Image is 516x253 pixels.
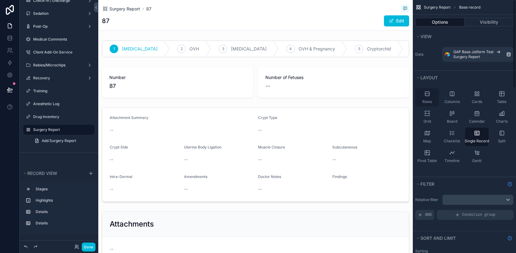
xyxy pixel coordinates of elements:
span: Filter [420,181,434,187]
button: Charts [490,108,514,126]
button: Layout [415,73,510,82]
a: GAP Base Jotform TestSurgery Report [442,47,514,62]
span: Surgery Report [453,54,480,59]
span: Cards [472,99,482,104]
button: Calendar [465,108,489,126]
label: Surgery Report [33,127,91,132]
label: Sedation [33,11,82,16]
label: Highlights [36,198,90,203]
label: Medical Comments [33,37,91,42]
button: Options [415,18,465,26]
button: View [415,32,510,41]
span: Timeline [444,158,459,163]
svg: Show help information [507,182,512,187]
span: GAP Base Jotform Test [453,49,494,54]
span: Pivot Table [417,158,437,163]
span: Columns [444,99,460,104]
span: View [420,34,432,39]
button: Split [490,128,514,146]
span: Rows [422,99,432,104]
a: 87 [146,6,151,12]
button: Filter [415,180,505,188]
button: Board [440,108,464,126]
span: Condition group [462,212,495,217]
label: Post-Op [33,24,82,29]
span: Record view [27,171,57,176]
span: Checklist [444,139,460,144]
label: Rabies/Microchips [33,63,82,68]
span: Single Record [465,139,489,144]
label: Recovery [33,76,82,81]
span: Surgery Report [109,6,140,12]
label: Data [415,52,440,57]
span: Surgery Report [424,5,451,10]
span: AND [425,212,432,217]
button: Rows [415,88,439,107]
label: Details [36,209,90,214]
label: Relative filter [415,197,440,202]
span: Gantt [472,158,482,163]
button: Done [82,243,96,251]
button: Columns [440,88,464,107]
a: Add Surgery Report [31,136,95,146]
span: Table [497,99,506,104]
button: Map [415,128,439,146]
button: Edit [384,15,409,26]
span: Board [447,119,457,124]
span: Map [423,139,431,144]
label: Details [36,221,90,226]
span: Add Surgery Report [42,138,76,143]
label: Stages [36,187,90,192]
button: Timeline [440,147,464,166]
button: Record view [22,169,85,178]
button: Sort And Limit [415,234,505,243]
span: Split [498,139,506,144]
label: Client Add-On Service [33,50,91,55]
span: Charts [496,119,508,124]
a: Surgery Report [102,6,140,12]
button: Gantt [465,147,489,166]
label: Training [33,89,91,93]
button: Pivot Table [415,147,439,166]
span: Sort And Limit [420,235,456,241]
h1: 87 [102,17,109,25]
button: Cards [465,88,489,107]
span: Grid [424,119,431,124]
button: Checklist [440,128,464,146]
svg: Show help information [507,236,512,241]
button: Visibility [465,18,514,26]
span: Base record [459,5,480,10]
button: Grid [415,108,439,126]
div: scrollable content [20,181,98,234]
span: Calendar [469,119,485,124]
label: Anesthetic Log [33,101,91,106]
img: Airtable Logo [445,52,450,57]
span: Layout [420,75,438,80]
button: Single Record [465,128,489,146]
label: Drug Inventory [33,114,91,119]
button: Table [490,88,514,107]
